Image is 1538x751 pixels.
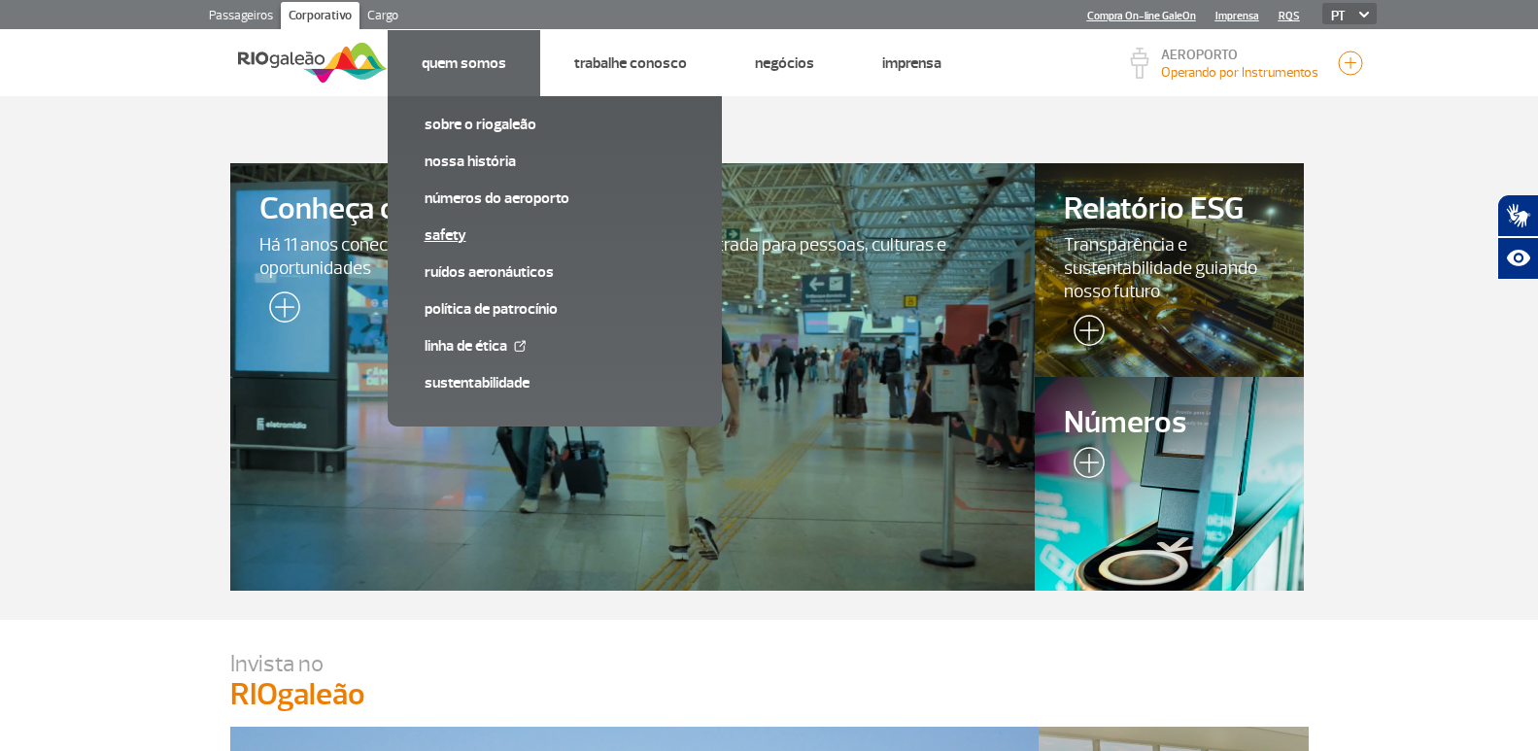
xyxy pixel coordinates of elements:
[574,53,687,73] a: Trabalhe Conosco
[1215,10,1259,22] a: Imprensa
[281,2,359,33] a: Corporativo
[425,298,685,320] a: Política de Patrocínio
[359,2,406,33] a: Cargo
[514,340,526,352] img: External Link Icon
[1497,194,1538,280] div: Plugin de acessibilidade da Hand Talk.
[425,261,685,283] a: Ruídos aeronáuticos
[1035,163,1303,377] a: Relatório ESGTransparência e sustentabilidade guiando nosso futuro
[201,2,281,33] a: Passageiros
[1035,377,1303,591] a: Números
[425,335,685,357] a: Linha de Ética
[882,53,941,73] a: Imprensa
[425,372,685,393] a: Sustentabilidade
[425,151,685,172] a: Nossa História
[230,163,1036,591] a: Conheça o RIOgaleãoHá 11 anos conectando o Rio ao mundo e sendo a porta de entrada para pessoas, ...
[1064,406,1274,440] span: Números
[1161,62,1318,83] p: Visibilidade de 3000m
[425,224,685,246] a: SAFETY
[1161,49,1318,62] p: AEROPORTO
[230,678,1309,711] p: RIOgaleão
[1497,194,1538,237] button: Abrir tradutor de língua de sinais.
[1497,237,1538,280] button: Abrir recursos assistivos.
[230,649,1309,678] p: Invista no
[259,233,1007,280] span: Há 11 anos conectando o Rio ao mundo e sendo a porta de entrada para pessoas, culturas e oportuni...
[425,114,685,135] a: Sobre o RIOgaleão
[1279,10,1300,22] a: RQS
[1064,233,1274,303] span: Transparência e sustentabilidade guiando nosso futuro
[425,188,685,209] a: Números do Aeroporto
[1064,192,1274,226] span: Relatório ESG
[1087,10,1196,22] a: Compra On-line GaleOn
[259,291,300,330] img: leia-mais
[1064,315,1105,354] img: leia-mais
[1064,447,1105,486] img: leia-mais
[422,53,506,73] a: Quem Somos
[259,192,1007,226] span: Conheça o RIOgaleão
[755,53,814,73] a: Negócios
